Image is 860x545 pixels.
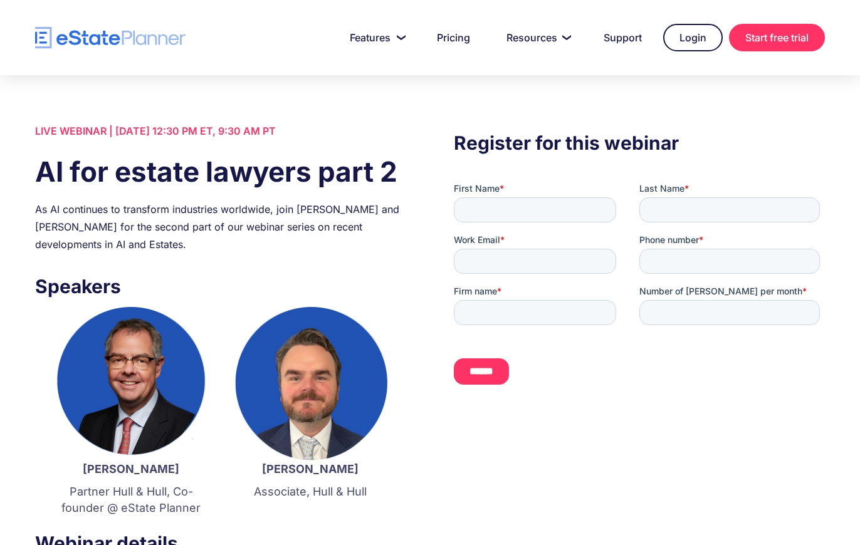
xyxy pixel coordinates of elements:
[35,27,186,49] a: home
[35,272,406,301] h3: Speakers
[35,122,406,140] div: LIVE WEBINAR | [DATE] 12:30 PM ET, 9:30 AM PT
[83,462,179,475] strong: [PERSON_NAME]
[262,462,359,475] strong: [PERSON_NAME]
[663,24,723,51] a: Login
[729,24,825,51] a: Start free trial
[491,25,582,50] a: Resources
[35,152,406,191] h1: AI for estate lawyers part 2
[422,25,485,50] a: Pricing
[454,182,825,395] iframe: Form 0
[335,25,416,50] a: Features
[233,484,387,500] p: Associate, Hull & Hull
[454,128,825,157] h3: Register for this webinar
[35,200,406,253] div: As AI continues to transform industries worldwide, join [PERSON_NAME] and [PERSON_NAME] for the s...
[54,484,208,516] p: Partner Hull & Hull, Co-founder @ eState Planner
[589,25,657,50] a: Support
